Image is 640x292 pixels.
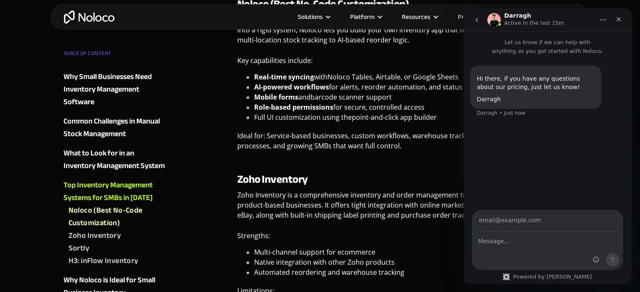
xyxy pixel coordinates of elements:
[254,247,577,257] li: Multi-channel support for ecommerce
[463,8,632,284] iframe: Intercom live chat
[237,231,577,247] p: Strengths:
[69,229,121,242] div: Zoho Inventory
[340,11,391,22] div: Platform
[254,103,333,112] a: Role-based permissions
[69,229,165,242] a: Zoho Inventory
[254,102,577,112] li: for secure, controlled access
[254,82,577,92] li: for alerts, reorder automation, and status changes
[254,257,577,267] li: Native integration with other Zoho products
[69,204,165,229] a: Noloco (Best No-Code Customization)
[64,47,165,64] div: TABLE OF CONTENT
[64,71,165,108] a: Why Small Businesses Need Inventory Management Software
[64,11,114,24] a: home
[254,72,314,82] strong: Real-time syncing
[254,112,577,122] li: Full UI customization using the
[311,92,392,102] a: barcode scanner support
[254,92,577,102] li: and
[402,11,430,22] div: Resources
[254,72,577,82] li: with , Airtable, or Google Sheets
[64,147,165,172] a: What to Look for in an Inventory Management System
[237,169,308,189] strong: Zoho Inventory
[254,82,329,92] a: AI-powered workflows
[69,255,165,267] a: H3: inFlow Inventory
[254,267,577,277] li: Automated reordering and warehouse tracking
[287,11,340,22] div: Solutions
[352,113,437,122] a: point-and-click app builder
[350,11,374,22] div: Platform
[64,115,165,140] a: Common Challenges in Manual Stock Management
[237,190,577,226] p: Zoho Inventory is a comprehensive inventory and order management tool best suited for ecommerce a...
[391,11,447,22] div: Resources
[237,131,577,157] p: Ideal for: Service-based businesses, custom workflows, warehouse tracking, retail with multi-step...
[298,11,323,22] div: Solutions
[447,11,487,22] a: Pricing
[69,242,165,255] a: Sortly
[254,92,298,102] strong: Mobile forms
[237,55,577,72] p: Key capabilities include:
[69,242,89,255] div: Sortly
[69,255,138,267] div: H3: inFlow Inventory
[327,72,372,82] a: Noloco Tables
[64,179,165,204] a: Top Inventory Management Systems for SMBs in [DATE]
